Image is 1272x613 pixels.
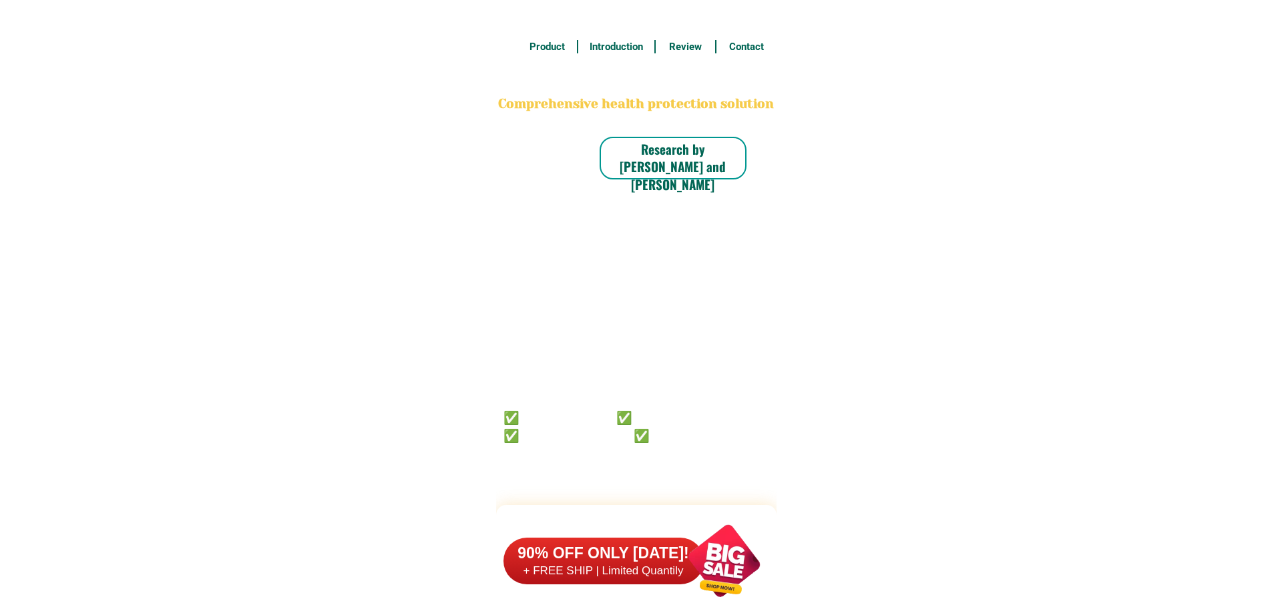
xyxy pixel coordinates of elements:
h6: Review [663,39,708,55]
h6: Contact [724,39,769,55]
h2: FAKE VS ORIGINAL [496,516,777,551]
h6: ✅ 𝙰𝚗𝚝𝚒 𝙲𝚊𝚗𝚌𝚎𝚛 ✅ 𝙰𝚗𝚝𝚒 𝚂𝚝𝚛𝚘𝚔𝚎 ✅ 𝙰𝚗𝚝𝚒 𝙳𝚒𝚊𝚋𝚎𝚝𝚒𝚌 ✅ 𝙳𝚒𝚊𝚋𝚎𝚝𝚎𝚜 [503,408,732,443]
h2: BONA VITA COFFEE [496,64,777,95]
h6: + FREE SHIP | Limited Quantily [503,564,704,578]
h2: Comprehensive health protection solution [496,95,777,114]
h6: Introduction [585,39,647,55]
h6: 90% OFF ONLY [DATE]! [503,544,704,564]
h6: Product [524,39,570,55]
h6: Research by [PERSON_NAME] and [PERSON_NAME] [600,140,747,193]
h3: FREE SHIPPING NATIONWIDE [496,7,777,27]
